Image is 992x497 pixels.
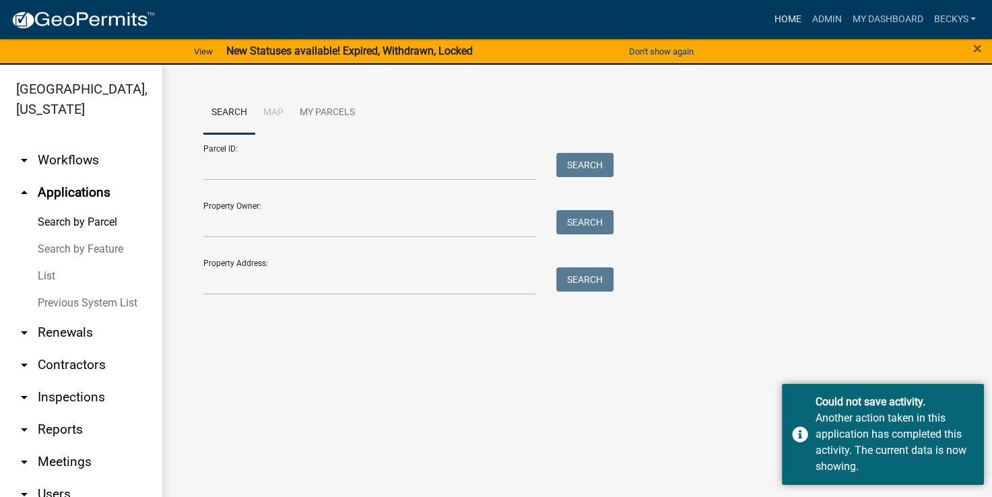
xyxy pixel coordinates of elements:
a: Home [768,7,806,32]
div: Could not save activity. [816,394,974,410]
strong: New Statuses available! Expired, Withdrawn, Locked [226,44,473,57]
i: arrow_drop_down [16,357,32,373]
a: Search [203,92,255,135]
span: × [973,39,982,58]
a: Admin [806,7,847,32]
button: Search [556,210,614,234]
div: Another action taken in this application has completed this activity. The current data is now sho... [816,410,974,475]
i: arrow_drop_down [16,152,32,168]
i: arrow_drop_up [16,185,32,201]
i: arrow_drop_down [16,325,32,341]
a: beckys [928,7,981,32]
button: Don't show again [624,40,699,63]
i: arrow_drop_down [16,422,32,438]
a: My Dashboard [847,7,928,32]
button: Close [973,40,982,57]
a: My Parcels [292,92,363,135]
i: arrow_drop_down [16,389,32,405]
button: Search [556,153,614,177]
a: View [189,40,218,63]
i: arrow_drop_down [16,454,32,470]
button: Search [556,267,614,292]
